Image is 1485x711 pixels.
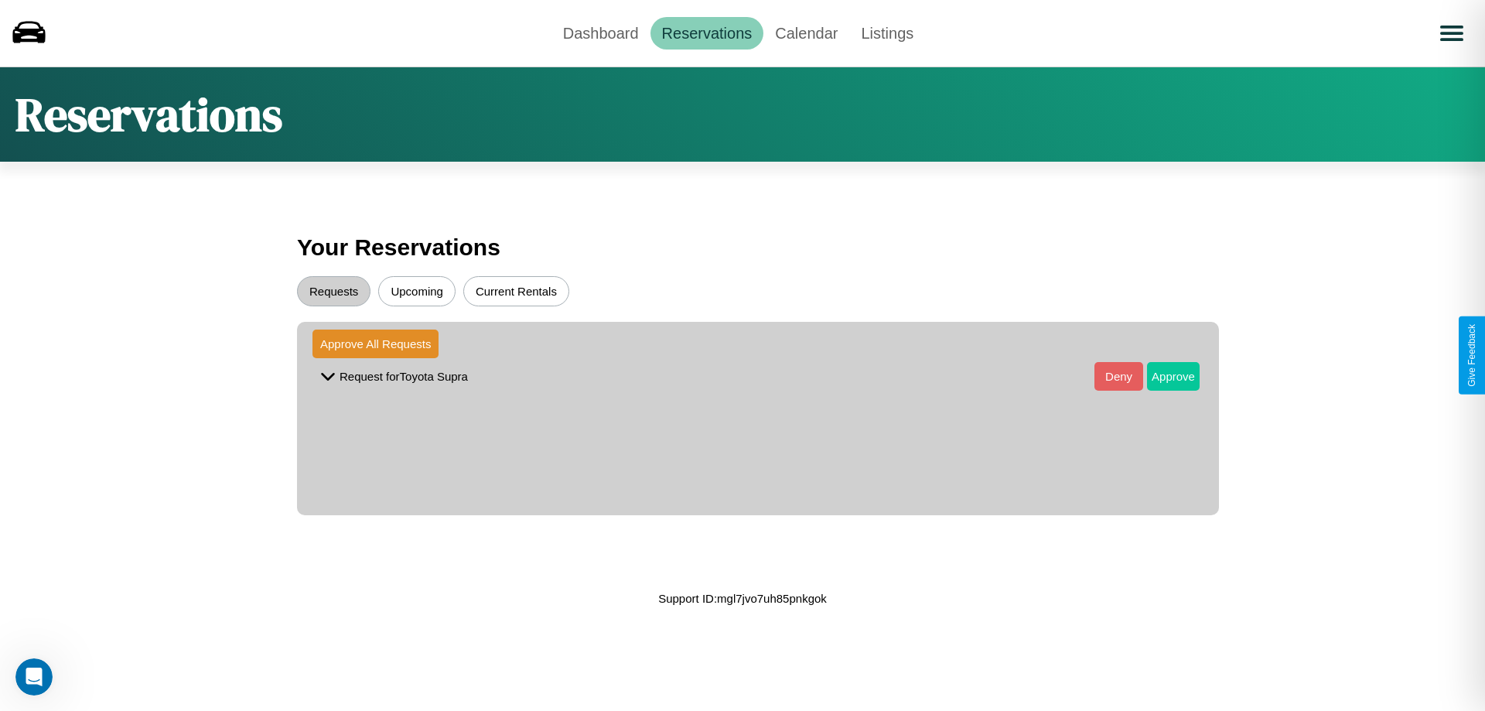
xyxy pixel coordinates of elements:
button: Approve All Requests [312,330,439,358]
h3: Your Reservations [297,227,1188,268]
iframe: Intercom live chat [15,658,53,696]
p: Request for Toyota Supra [340,366,468,387]
a: Calendar [763,17,849,50]
button: Deny [1094,362,1143,391]
a: Listings [849,17,925,50]
button: Open menu [1430,12,1473,55]
button: Requests [297,276,370,306]
a: Dashboard [551,17,650,50]
div: Give Feedback [1466,324,1477,387]
p: Support ID: mgl7jvo7uh85pnkgok [658,588,827,609]
button: Current Rentals [463,276,569,306]
button: Approve [1147,362,1200,391]
h1: Reservations [15,83,282,146]
a: Reservations [650,17,764,50]
button: Upcoming [378,276,456,306]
